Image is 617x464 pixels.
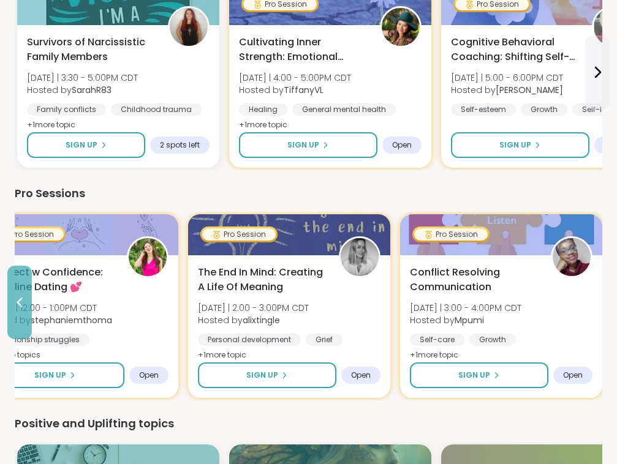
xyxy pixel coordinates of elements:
span: Open [563,370,583,380]
div: Childhood trauma [111,103,202,116]
div: Personal development [198,334,301,346]
b: stephaniemthoma [31,314,112,326]
span: [DATE] | 2:00 - 3:00PM CDT [198,302,309,314]
span: [DATE] | 4:00 - 5:00PM CDT [239,72,351,84]
img: SarahR83 [170,8,208,46]
span: Hosted by [27,84,138,96]
div: Self-esteem [451,103,516,116]
span: Hosted by [451,84,563,96]
span: Cultivating Inner Strength: Emotional Regulation [239,35,366,64]
b: [PERSON_NAME] [496,84,563,96]
div: Pro Session [202,228,276,241]
span: [DATE] | 5:00 - 6:00PM CDT [451,72,563,84]
span: Sign Up [499,140,531,151]
span: Sign Up [34,370,66,381]
span: [DATE] | 3:00 - 4:00PM CDT [410,302,521,314]
div: Pro Sessions [15,185,602,202]
div: Self-care [410,334,464,346]
span: [DATE] | 3:30 - 5:00PM CDT [27,72,138,84]
button: Sign Up [451,132,589,158]
span: Cognitive Behavioral Coaching: Shifting Self-Talk [451,35,578,64]
div: Positive and Uplifting topics [15,415,602,432]
span: Sign Up [66,140,97,151]
div: Family conflicts [27,103,106,116]
b: Mpumi [455,314,484,326]
img: stephaniemthoma [129,238,167,276]
div: Growth [469,334,516,346]
span: Survivors of Narcissistic Family Members [27,35,154,64]
span: Hosted by [198,314,309,326]
span: Sign Up [246,370,278,381]
span: The End In Mind: Creating A Life Of Meaning [198,265,325,294]
span: Conflict Resolving Communication [410,265,537,294]
button: Sign Up [410,362,548,388]
button: Sign Up [27,132,145,158]
div: Pro Session [414,228,488,241]
div: General mental health [292,103,396,116]
span: Open [139,370,159,380]
button: Sign Up [198,362,336,388]
button: Sign Up [239,132,377,158]
span: Hosted by [239,84,351,96]
b: TiffanyVL [284,84,324,96]
div: Growth [521,103,567,116]
b: SarahR83 [72,84,112,96]
img: TiffanyVL [382,8,420,46]
div: Grief [306,334,343,346]
div: Healing [239,103,287,116]
span: 2 spots left [160,140,200,150]
span: Open [392,140,412,150]
span: Hosted by [410,314,521,326]
img: Mpumi [553,238,591,276]
img: alixtingle [341,238,379,276]
b: alixtingle [243,314,280,326]
span: Sign Up [458,370,490,381]
span: Sign Up [287,140,319,151]
span: Open [351,370,371,380]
